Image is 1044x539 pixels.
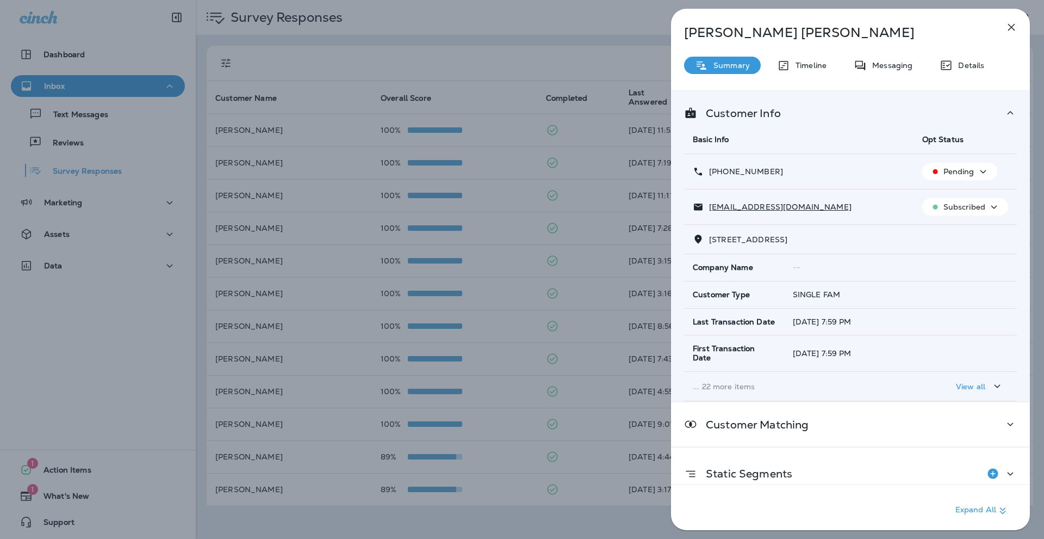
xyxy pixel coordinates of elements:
[922,163,997,180] button: Pending
[793,317,852,327] span: [DATE] 7:59 PM
[952,376,1008,396] button: View all
[693,317,775,327] span: Last Transaction Date
[953,61,984,70] p: Details
[704,167,783,176] p: [PHONE_NUMBER]
[790,61,826,70] p: Timeline
[709,235,787,244] span: [STREET_ADDRESS]
[922,134,964,144] span: Opt Status
[922,198,1008,216] button: Subscribed
[793,348,852,358] span: [DATE] 7:59 PM
[708,61,750,70] p: Summary
[684,25,981,40] p: [PERSON_NAME] [PERSON_NAME]
[956,382,985,391] p: View all
[951,501,1014,520] button: Expand All
[793,290,840,299] span: SINGLE FAM
[693,290,750,299] span: Customer Type
[943,203,985,211] p: Subscribed
[693,344,775,363] span: First Transaction Date
[697,469,792,478] p: Static Segments
[693,382,905,391] p: ... 22 more items
[793,262,800,272] span: --
[697,420,809,429] p: Customer Matching
[704,203,852,211] p: [EMAIL_ADDRESS][DOMAIN_NAME]
[697,109,781,118] p: Customer Info
[955,504,1009,517] p: Expand All
[693,263,753,272] span: Company Name
[943,167,974,176] p: Pending
[867,61,912,70] p: Messaging
[693,134,729,144] span: Basic Info
[982,463,1004,485] button: Add to Static Segment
